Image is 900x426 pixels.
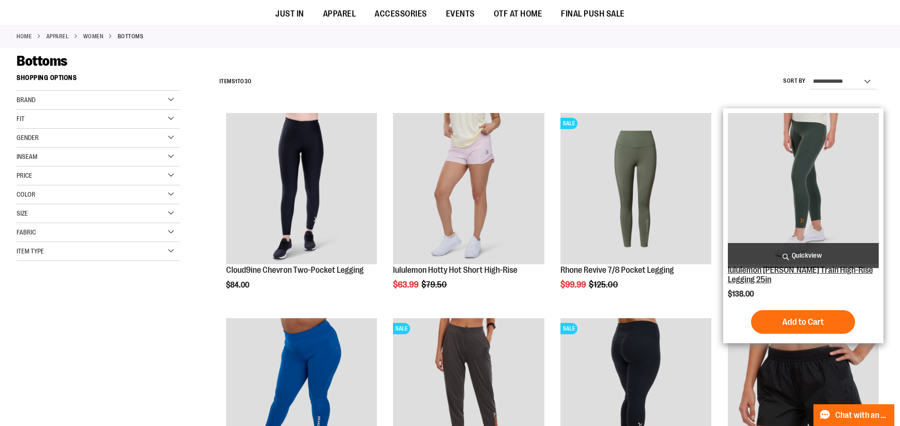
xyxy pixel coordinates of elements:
span: $79.50 [421,280,448,289]
a: Quickview [728,243,879,268]
a: WOMEN [83,32,104,41]
span: SALE [560,118,577,129]
span: 30 [245,78,252,85]
span: EVENTS [446,3,475,25]
span: ACCESSORIES [375,3,427,25]
span: $138.00 [728,290,755,298]
img: Rhone Revive 7/8 Pocket Legging [560,113,711,264]
a: Cloud9ine Chevron Two-Pocket Legging [226,265,364,275]
div: product [388,108,549,313]
a: lululemon [PERSON_NAME] Train High-Rise Legging 25in [728,265,873,284]
span: SALE [393,323,410,334]
img: Main view of 2024 October lululemon Wunder Train High-Rise [728,113,879,264]
span: SALE [560,323,577,334]
span: Color [17,191,35,198]
a: Rhone Revive 7/8 Pocket Legging [560,265,674,275]
span: $99.99 [560,280,587,289]
a: lululemon Hotty Hot Short High-Rise [393,265,517,275]
span: $84.00 [226,281,251,289]
span: $125.00 [589,280,620,289]
a: APPAREL [314,3,366,25]
div: product [221,108,382,313]
span: Gender [17,134,39,141]
span: Fit [17,115,25,122]
strong: Bottoms [118,32,144,41]
span: APPAREL [323,3,356,25]
a: OTF AT HOME [484,3,552,25]
span: Bottoms [17,53,68,69]
a: APPAREL [46,32,69,41]
a: FINAL PUSH SALE [551,3,634,25]
img: Cloud9ine Chevron Two-Pocket Legging [226,113,377,264]
span: JUST IN [275,3,304,25]
span: Fabric [17,228,36,236]
span: Add to Cart [782,317,824,327]
button: Add to Cart [751,310,855,334]
div: product [723,108,883,343]
button: Chat with an Expert [813,404,895,426]
span: OTF AT HOME [494,3,542,25]
h2: Items to [219,74,252,89]
span: Size [17,209,28,217]
span: Price [17,172,32,179]
span: Chat with an Expert [835,411,889,420]
a: Cloud9ine Chevron Two-Pocket Legging [226,113,377,265]
span: Brand [17,96,35,104]
a: Home [17,32,32,41]
div: product [556,108,716,313]
span: $63.99 [393,280,420,289]
span: Inseam [17,153,37,160]
span: Item Type [17,247,44,255]
a: Main view of 2024 October lululemon Wunder Train High-Rise [728,113,879,265]
img: lululemon Hotty Hot Short High-Rise [393,113,544,264]
span: 1 [235,78,237,85]
span: FINAL PUSH SALE [561,3,625,25]
strong: Shopping Options [17,70,180,91]
a: Rhone Revive 7/8 Pocket LeggingSALE [560,113,711,265]
a: JUST IN [266,3,314,25]
label: Sort By [783,77,806,85]
a: EVENTS [437,3,484,25]
a: lululemon Hotty Hot Short High-Rise [393,113,544,265]
a: ACCESSORIES [365,3,437,25]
